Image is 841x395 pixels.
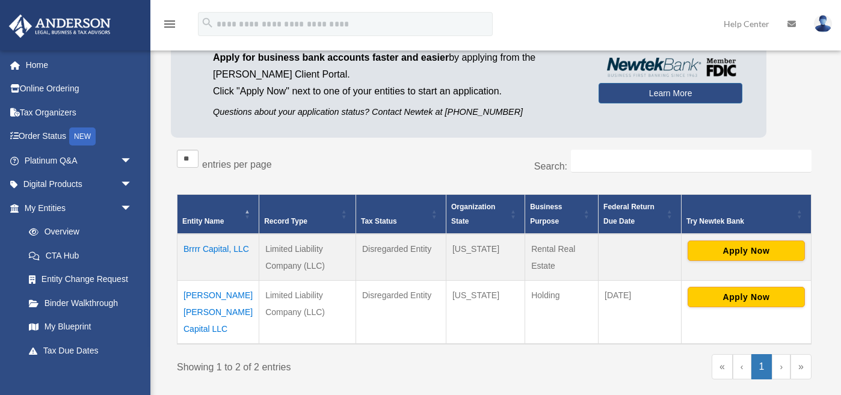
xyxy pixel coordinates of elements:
[356,234,446,281] td: Disregarded Entity
[599,83,742,103] a: Learn More
[177,234,259,281] td: Brrrr Capital, LLC
[599,280,682,344] td: [DATE]
[8,124,150,149] a: Order StatusNEW
[177,280,259,344] td: [PERSON_NAME] [PERSON_NAME] Capital LLC
[8,77,150,101] a: Online Ordering
[8,100,150,124] a: Tax Organizers
[17,268,144,292] a: Entity Change Request
[264,217,307,225] span: Record Type
[162,21,177,31] a: menu
[5,14,114,38] img: Anderson Advisors Platinum Portal
[177,194,259,234] th: Entity Name: Activate to invert sorting
[8,149,150,173] a: Platinum Q&Aarrow_drop_down
[605,58,736,77] img: NewtekBankLogoSM.png
[686,214,793,228] div: Try Newtek Bank
[446,234,525,281] td: [US_STATE]
[356,280,446,344] td: Disregarded Entity
[259,234,356,281] td: Limited Liability Company (LLC)
[120,196,144,221] span: arrow_drop_down
[688,240,805,261] button: Apply Now
[530,203,562,225] span: Business Purpose
[356,194,446,234] th: Tax Status: Activate to sort
[451,203,495,225] span: Organization State
[17,291,144,315] a: Binder Walkthrough
[446,280,525,344] td: [US_STATE]
[534,161,567,171] label: Search:
[201,16,214,29] i: search
[361,217,397,225] span: Tax Status
[162,17,177,31] i: menu
[259,280,356,344] td: Limited Liability Company (LLC)
[603,203,655,225] span: Federal Return Due Date
[120,173,144,197] span: arrow_drop_down
[17,315,144,339] a: My Blueprint
[446,194,525,234] th: Organization State: Activate to sort
[213,52,449,63] span: Apply for business bank accounts faster and easier
[525,234,599,281] td: Rental Real Estate
[17,220,138,244] a: Overview
[182,217,224,225] span: Entity Name
[525,194,599,234] th: Business Purpose: Activate to sort
[213,83,581,100] p: Click "Apply Now" next to one of your entities to start an application.
[599,194,682,234] th: Federal Return Due Date: Activate to sort
[120,149,144,173] span: arrow_drop_down
[69,127,96,145] div: NEW
[688,287,805,307] button: Apply Now
[681,194,811,234] th: Try Newtek Bank : Activate to sort
[712,354,733,379] a: First
[213,105,581,120] p: Questions about your application status? Contact Newtek at [PHONE_NUMBER]
[814,15,832,32] img: User Pic
[177,354,485,376] div: Showing 1 to 2 of 2 entries
[8,173,150,197] a: Digital Productsarrow_drop_down
[213,49,581,83] p: by applying from the [PERSON_NAME] Client Portal.
[17,338,144,363] a: Tax Due Dates
[259,194,356,234] th: Record Type: Activate to sort
[202,159,272,170] label: entries per page
[525,280,599,344] td: Holding
[17,243,144,268] a: CTA Hub
[8,196,144,220] a: My Entitiesarrow_drop_down
[8,53,150,77] a: Home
